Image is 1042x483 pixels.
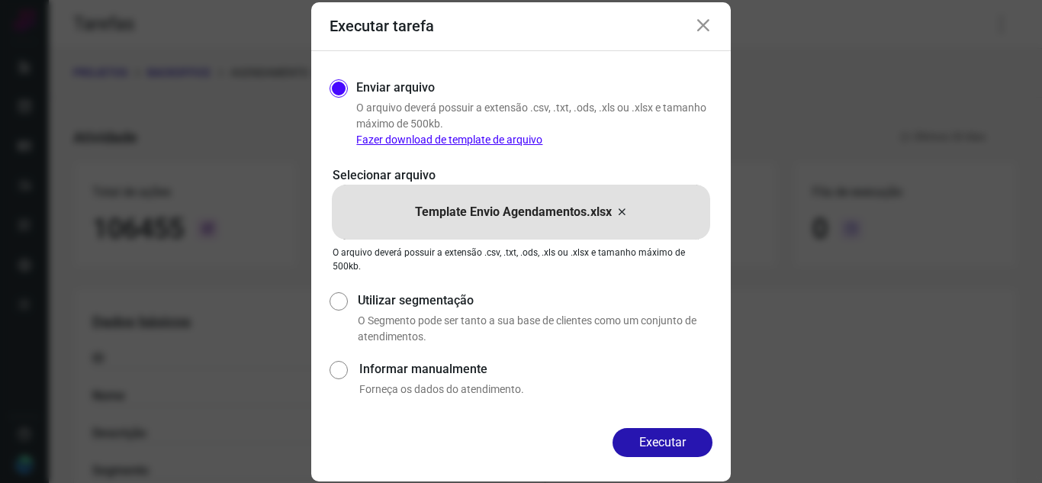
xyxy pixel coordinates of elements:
p: Selecionar arquivo [333,166,709,185]
a: Fazer download de template de arquivo [356,134,542,146]
p: Template Envio Agendamentos.xlsx [415,203,612,221]
label: Informar manualmente [359,360,712,378]
label: Utilizar segmentação [358,291,712,310]
p: Forneça os dados do atendimento. [359,382,712,398]
h3: Executar tarefa [330,17,434,35]
p: O Segmento pode ser tanto a sua base de clientes como um conjunto de atendimentos. [358,313,712,345]
p: O arquivo deverá possuir a extensão .csv, .txt, .ods, .xls ou .xlsx e tamanho máximo de 500kb. [356,100,712,148]
button: Executar [613,428,712,457]
label: Enviar arquivo [356,79,435,97]
p: O arquivo deverá possuir a extensão .csv, .txt, .ods, .xls ou .xlsx e tamanho máximo de 500kb. [333,246,709,273]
